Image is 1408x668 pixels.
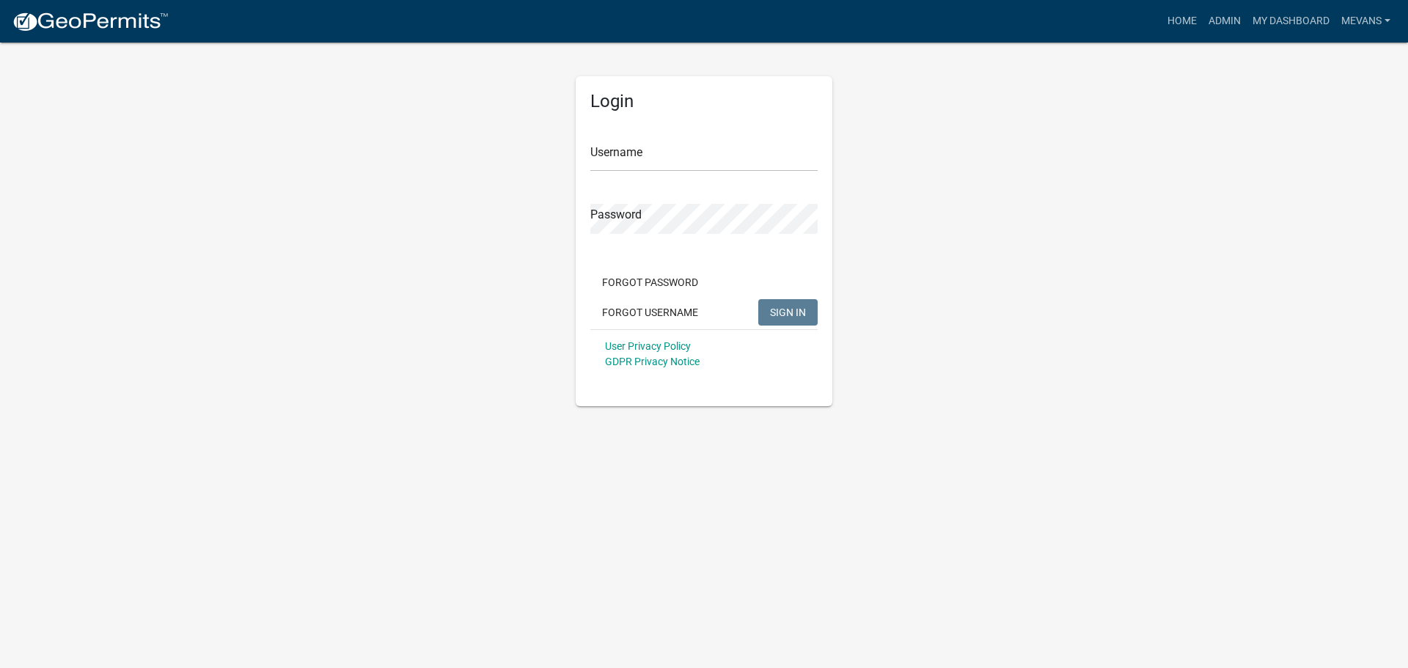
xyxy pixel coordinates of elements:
[590,269,710,296] button: Forgot Password
[1162,7,1203,35] a: Home
[590,91,818,112] h5: Login
[605,340,691,352] a: User Privacy Policy
[605,356,700,367] a: GDPR Privacy Notice
[590,299,710,326] button: Forgot Username
[1247,7,1335,35] a: My Dashboard
[1335,7,1396,35] a: Mevans
[1203,7,1247,35] a: Admin
[758,299,818,326] button: SIGN IN
[770,306,806,318] span: SIGN IN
